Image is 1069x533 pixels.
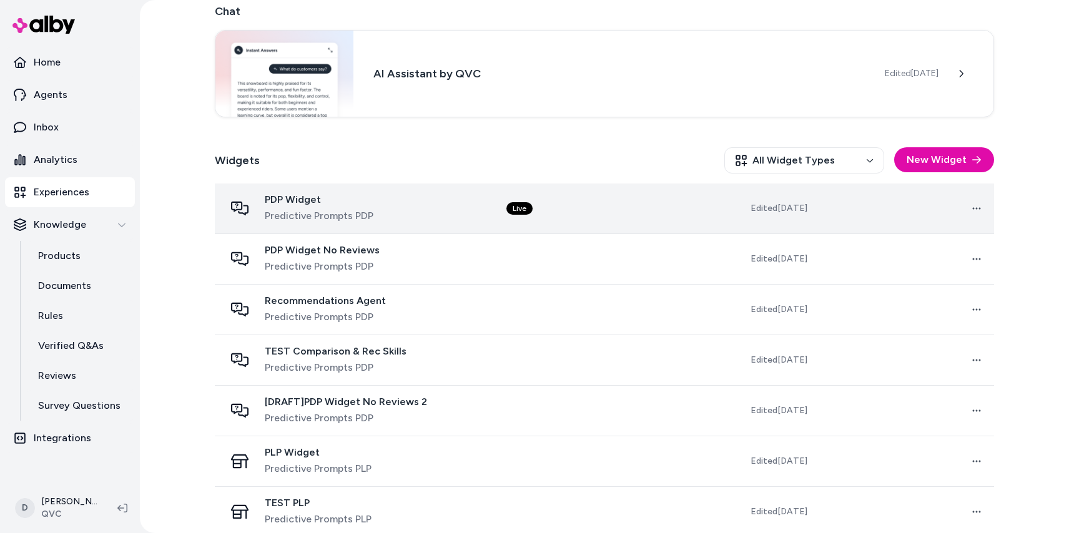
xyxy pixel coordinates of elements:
[265,345,406,358] span: TEST Comparison & Rec Skills
[34,431,91,446] p: Integrations
[215,152,260,169] h2: Widgets
[265,497,372,509] span: TEST PLP
[26,301,135,331] a: Rules
[41,508,97,521] span: QVC
[12,16,75,34] img: alby Logo
[5,177,135,207] a: Experiences
[34,55,61,70] p: Home
[751,354,807,366] span: Edited [DATE]
[38,368,76,383] p: Reviews
[215,31,353,117] img: Chat widget
[265,461,372,476] span: Predictive Prompts PLP
[265,411,427,426] span: Predictive Prompts PDP
[5,423,135,453] a: Integrations
[265,208,373,223] span: Predictive Prompts PDP
[5,47,135,77] a: Home
[26,361,135,391] a: Reviews
[5,145,135,175] a: Analytics
[34,120,59,135] p: Inbox
[26,391,135,421] a: Survey Questions
[724,147,884,174] button: All Widget Types
[34,152,77,167] p: Analytics
[373,65,865,82] h3: AI Assistant by QVC
[26,271,135,301] a: Documents
[34,87,67,102] p: Agents
[38,308,63,323] p: Rules
[751,404,807,417] span: Edited [DATE]
[265,259,380,274] span: Predictive Prompts PDP
[15,498,35,518] span: D
[265,446,372,459] span: PLP Widget
[265,360,406,375] span: Predictive Prompts PDP
[751,253,807,265] span: Edited [DATE]
[751,202,807,215] span: Edited [DATE]
[215,30,994,117] a: Chat widgetAI Assistant by QVCEdited[DATE]
[215,2,994,20] h2: Chat
[265,310,386,325] span: Predictive Prompts PDP
[41,496,97,508] p: [PERSON_NAME]
[751,303,807,316] span: Edited [DATE]
[265,244,380,257] span: PDP Widget No Reviews
[38,278,91,293] p: Documents
[265,295,386,307] span: Recommendations Agent
[751,455,807,467] span: Edited [DATE]
[5,112,135,142] a: Inbox
[265,396,427,408] span: [DRAFT]PDP Widget No Reviews 2
[34,217,86,232] p: Knowledge
[751,506,807,518] span: Edited [DATE]
[26,331,135,361] a: Verified Q&As
[894,147,994,172] button: New Widget
[885,67,938,80] span: Edited [DATE]
[7,488,107,528] button: D[PERSON_NAME]QVC
[5,80,135,110] a: Agents
[265,193,373,206] span: PDP Widget
[38,398,121,413] p: Survey Questions
[5,210,135,240] button: Knowledge
[506,202,533,215] div: Live
[265,512,372,527] span: Predictive Prompts PLP
[26,241,135,271] a: Products
[38,338,104,353] p: Verified Q&As
[34,185,89,200] p: Experiences
[38,248,81,263] p: Products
